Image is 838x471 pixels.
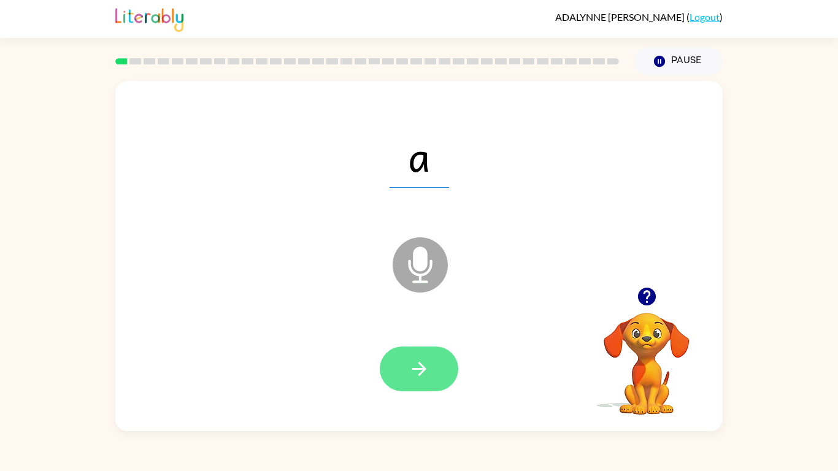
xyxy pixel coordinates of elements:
div: ( ) [555,11,723,23]
span: ADALYNNE [PERSON_NAME] [555,11,686,23]
a: Logout [690,11,720,23]
img: Literably [115,5,183,32]
button: Pause [634,47,723,75]
video: Your browser must support playing .mp4 files to use Literably. Please try using another browser. [585,294,708,416]
span: a [390,124,449,188]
